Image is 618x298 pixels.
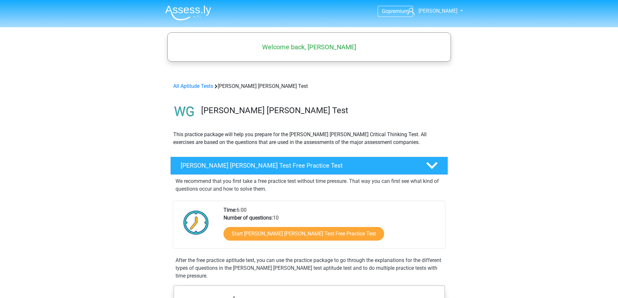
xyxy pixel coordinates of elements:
[173,131,445,146] p: This practice package will help you prepare for the [PERSON_NAME] [PERSON_NAME] Critical Thinking...
[219,206,445,248] div: 6:00 10
[405,7,458,15] a: [PERSON_NAME]
[418,8,457,14] span: [PERSON_NAME]
[171,98,198,125] img: watson glaser test
[176,177,443,193] p: We recommend that you first take a free practice test without time pressure. That way you can fir...
[168,157,451,175] a: [PERSON_NAME] [PERSON_NAME] Test Free Practice Test
[173,256,445,280] div: After the free practice aptitude test, you can use the practice package to go through the explana...
[224,215,273,221] b: Number of questions:
[180,206,212,239] img: Clock
[165,5,211,20] img: Assessly
[201,105,443,115] h3: [PERSON_NAME] [PERSON_NAME] Test
[388,8,409,14] span: premium
[224,207,236,213] b: Time:
[181,162,416,169] h4: [PERSON_NAME] [PERSON_NAME] Test Free Practice Test
[171,43,448,51] h5: Welcome back, [PERSON_NAME]
[171,82,448,90] div: [PERSON_NAME] [PERSON_NAME] Test
[173,83,213,89] a: All Aptitude Tests
[382,8,388,14] span: Go
[378,7,413,16] a: Gopremium
[224,227,384,241] a: Start [PERSON_NAME] [PERSON_NAME] Test Free Practice Test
